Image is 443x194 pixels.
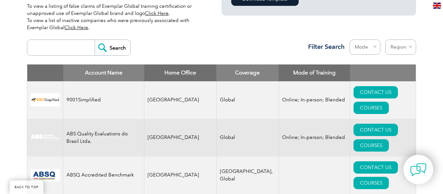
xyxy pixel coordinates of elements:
td: Online; In-person; Blended [279,81,350,119]
a: CONTACT US [353,161,398,174]
th: Account Name: activate to sort column descending [63,64,144,81]
a: Click Here [145,10,169,16]
td: [GEOGRAPHIC_DATA] [144,119,217,156]
td: Online; In-person; Blended [279,119,350,156]
input: Search [95,40,130,55]
td: [GEOGRAPHIC_DATA] [144,156,217,194]
img: c92924ac-d9bc-ea11-a814-000d3a79823d-logo.jpg [30,134,60,141]
a: BACK TO TOP [10,180,43,194]
td: 9001Simplified [63,81,144,119]
td: Global [216,81,279,119]
h3: Filter Search [304,43,345,51]
th: Home Office: activate to sort column ascending [144,64,217,81]
th: : activate to sort column ascending [350,64,416,81]
th: Coverage: activate to sort column ascending [216,64,279,81]
td: ABSQ Accredited Benchmark [63,156,144,194]
td: [GEOGRAPHIC_DATA] [144,81,217,119]
img: en [433,3,441,9]
a: Click Here [65,25,88,30]
td: [GEOGRAPHIC_DATA], Global [216,156,279,194]
img: contact-chat.png [410,162,426,178]
th: Mode of Training: activate to sort column ascending [279,64,350,81]
a: CONTACT US [353,124,398,136]
td: Global [216,119,279,156]
a: COURSES [353,102,389,114]
img: 37c9c059-616f-eb11-a812-002248153038-logo.png [30,93,60,107]
td: ABS Quality Evaluations do Brasil Ltda. [63,119,144,156]
img: cc24547b-a6e0-e911-a812-000d3a795b83-logo.png [30,169,60,181]
a: COURSES [353,177,389,189]
a: COURSES [353,139,389,152]
p: To view a listing of false claims of Exemplar Global training certification or unapproved use of ... [27,3,202,31]
a: CONTACT US [353,86,398,98]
